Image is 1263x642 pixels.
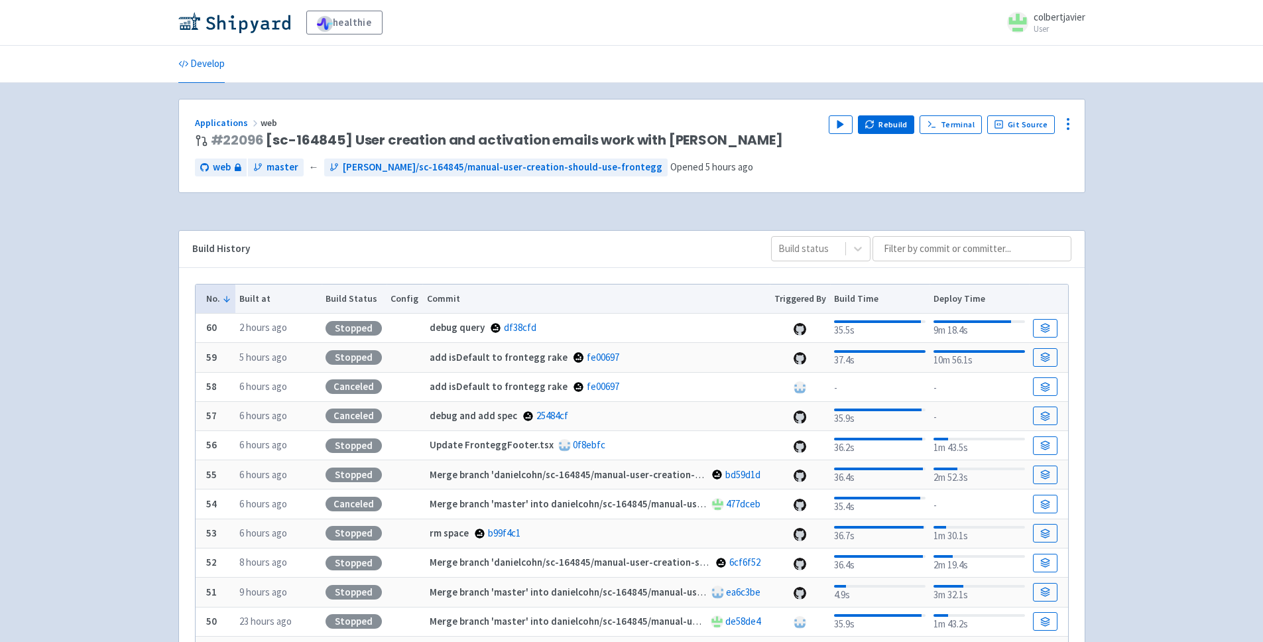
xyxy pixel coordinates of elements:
div: Stopped [326,526,382,541]
span: [PERSON_NAME]/sc-164845/manual-user-creation-should-use-frontegg [343,160,662,175]
a: fe00697 [587,351,619,363]
a: [PERSON_NAME]/sc-164845/manual-user-creation-should-use-frontegg [324,159,668,176]
span: web [261,117,279,129]
div: 35.4s [834,494,925,515]
time: 5 hours ago [705,160,753,173]
strong: debug and add spec [430,409,517,422]
b: 52 [206,556,217,568]
div: - [933,407,1024,425]
a: Terminal [920,115,981,134]
time: 8 hours ago [239,556,287,568]
div: Stopped [326,585,382,600]
th: Built at [235,285,322,314]
time: 6 hours ago [239,409,287,422]
time: 5 hours ago [239,351,287,363]
a: Build Details [1033,524,1057,543]
small: User [1034,25,1085,33]
time: 6 hours ago [239,497,287,510]
a: Build Details [1033,612,1057,631]
span: web [213,160,231,175]
time: 6 hours ago [239,438,287,451]
div: Build History [192,241,750,257]
div: 2m 19.4s [933,552,1024,573]
a: #22096 [211,131,264,149]
strong: Update FronteggFooter.tsx [430,438,554,451]
a: Build Details [1033,407,1057,425]
div: 2m 52.3s [933,465,1024,485]
a: bd59d1d [725,468,760,481]
time: 6 hours ago [239,380,287,393]
img: Shipyard logo [178,12,290,33]
b: 60 [206,321,217,334]
a: Build Details [1033,319,1057,338]
button: No. [206,292,231,306]
div: Stopped [326,438,382,453]
strong: add isDefault to frontegg rake [430,380,568,393]
strong: Merge branch 'master' into danielcohn/sc-164845/manual-user-creation-should-use-frontegg [430,615,846,627]
div: Stopped [326,321,382,336]
div: 36.4s [834,465,925,485]
div: Stopped [326,614,382,629]
th: Triggered By [770,285,830,314]
time: 23 hours ago [239,615,292,627]
div: 1m 30.1s [933,523,1024,544]
div: 35.5s [834,318,925,338]
b: 59 [206,351,217,363]
b: 53 [206,527,217,539]
div: Canceled [326,497,382,511]
a: Build Details [1033,377,1057,396]
span: colbertjavier [1034,11,1085,23]
span: master [267,160,298,175]
b: 56 [206,438,217,451]
strong: Merge branch 'danielcohn/sc-164845/manual-user-creation-should-use-frontegg' of [DOMAIN_NAME]:hea... [430,556,1256,568]
a: web [195,159,247,176]
div: 35.9s [834,611,925,632]
div: 4.9s [834,582,925,603]
time: 6 hours ago [239,527,287,539]
a: b99f4c1 [488,527,520,539]
time: 9 hours ago [239,586,287,598]
b: 58 [206,380,217,393]
b: 55 [206,468,217,481]
a: 477dceb [726,497,760,510]
b: 54 [206,497,217,510]
a: fe00697 [587,380,619,393]
div: 9m 18.4s [933,318,1024,338]
strong: rm space [430,527,469,539]
a: ea6c3be [726,586,760,598]
span: ← [309,160,319,175]
div: 3m 32.1s [933,582,1024,603]
a: 25484cf [536,409,568,422]
button: Play [829,115,853,134]
div: 36.4s [834,552,925,573]
th: Config [387,285,423,314]
strong: add isDefault to frontegg rake [430,351,568,363]
a: Build Details [1033,554,1057,572]
span: Opened [670,160,753,173]
a: df38cfd [504,321,536,334]
a: Git Source [987,115,1055,134]
button: Rebuild [858,115,915,134]
b: 57 [206,409,217,422]
div: 1m 43.2s [933,611,1024,632]
div: - [834,378,925,396]
span: [sc-164845] User creation and activation emails work with [PERSON_NAME] [211,133,783,148]
a: Build Details [1033,583,1057,602]
div: 1m 43.5s [933,435,1024,456]
strong: Merge branch 'master' into danielcohn/sc-164845/manual-user-creation-should-use-frontegg [430,586,846,598]
div: Canceled [326,379,382,394]
div: - [933,495,1024,513]
a: 0f8ebfc [573,438,605,451]
div: Stopped [326,350,382,365]
div: 36.2s [834,435,925,456]
div: 37.4s [834,348,925,368]
div: Canceled [326,409,382,423]
a: master [248,159,304,176]
a: Build Details [1033,495,1057,513]
div: Stopped [326,468,382,482]
time: 2 hours ago [239,321,287,334]
input: Filter by commit or committer... [872,236,1071,261]
a: healthie [306,11,383,34]
div: 36.7s [834,523,925,544]
strong: Merge branch 'master' into danielcohn/sc-164845/manual-user-creation-should-use-frontegg [430,497,846,510]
